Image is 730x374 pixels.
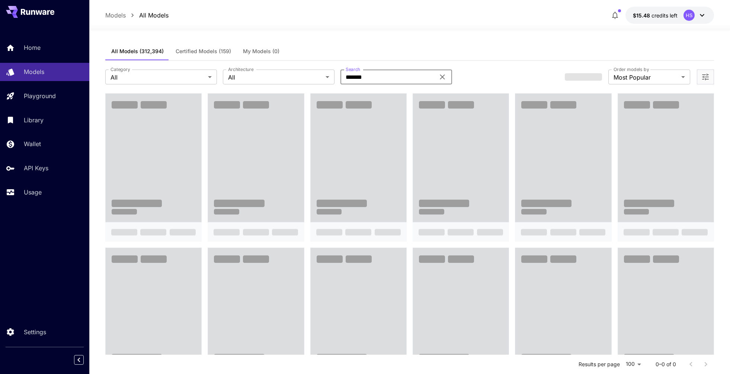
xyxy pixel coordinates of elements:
[683,10,695,21] div: HS
[74,355,84,365] button: Collapse sidebar
[24,328,46,336] p: Settings
[24,43,41,52] p: Home
[111,73,205,82] span: All
[176,48,231,55] span: Certified Models (159)
[656,361,676,368] p: 0–0 of 0
[24,164,48,173] p: API Keys
[228,66,253,72] label: Architecture
[625,7,714,24] button: $15.4786HS
[651,12,678,19] span: credits left
[243,48,279,55] span: My Models (0)
[24,67,44,76] p: Models
[701,72,710,82] button: Open more filters
[346,66,360,72] label: Search
[228,73,323,82] span: All
[105,11,169,20] nav: breadcrumb
[579,361,620,368] p: Results per page
[614,73,678,82] span: Most Popular
[614,66,649,72] label: Order models by
[111,66,130,72] label: Category
[24,188,42,197] p: Usage
[633,12,651,19] span: $15.48
[24,139,41,148] p: Wallet
[24,91,56,100] p: Playground
[633,12,678,19] div: $15.4786
[105,11,126,20] a: Models
[24,116,44,125] p: Library
[111,48,164,55] span: All Models (312,394)
[80,353,89,367] div: Collapse sidebar
[139,11,169,20] a: All Models
[623,359,644,370] div: 100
